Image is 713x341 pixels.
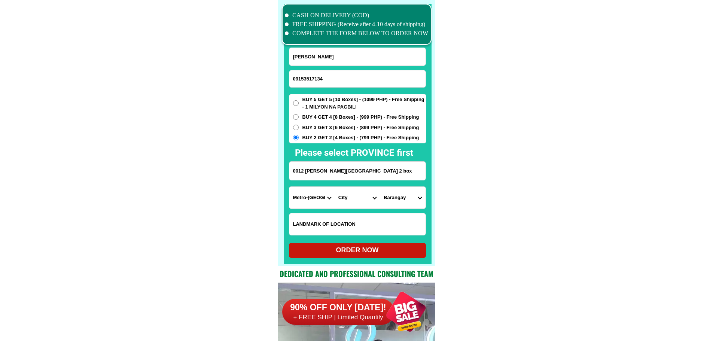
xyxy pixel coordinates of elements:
input: BUY 2 GET 2 [4 Boxes] - (799 PHP) - Free Shipping [293,135,299,140]
li: FREE SHIPPING (Receive after 4-10 days of shipping) [285,20,429,29]
select: Select district [335,187,380,208]
input: Input phone_number [289,70,426,87]
span: BUY 2 GET 2 [4 Boxes] - (799 PHP) - Free Shipping [302,134,419,141]
h6: + FREE SHIP | Limited Quantily [282,313,394,322]
li: CASH ON DELIVERY (COD) [285,11,429,20]
input: Input address [289,162,426,180]
select: Select commune [380,187,425,208]
div: ORDER NOW [289,245,426,255]
input: BUY 4 GET 4 [8 Boxes] - (999 PHP) - Free Shipping [293,114,299,120]
input: BUY 5 GET 5 [10 Boxes] - (1099 PHP) - Free Shipping - 1 MILYON NA PAGBILI [293,100,299,106]
input: BUY 3 GET 3 [6 Boxes] - (899 PHP) - Free Shipping [293,125,299,130]
select: Select province [289,187,335,208]
li: COMPLETE THE FORM BELOW TO ORDER NOW [285,29,429,38]
input: Input LANDMARKOFLOCATION [289,213,426,235]
h2: Please select PROVINCE first [295,146,494,159]
h2: Dedicated and professional consulting team [278,268,435,279]
span: BUY 5 GET 5 [10 Boxes] - (1099 PHP) - Free Shipping - 1 MILYON NA PAGBILI [302,96,426,110]
span: BUY 4 GET 4 [8 Boxes] - (999 PHP) - Free Shipping [302,113,419,121]
span: BUY 3 GET 3 [6 Boxes] - (899 PHP) - Free Shipping [302,124,419,131]
h6: 90% OFF ONLY [DATE]! [282,302,394,313]
input: Input full_name [289,48,426,66]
